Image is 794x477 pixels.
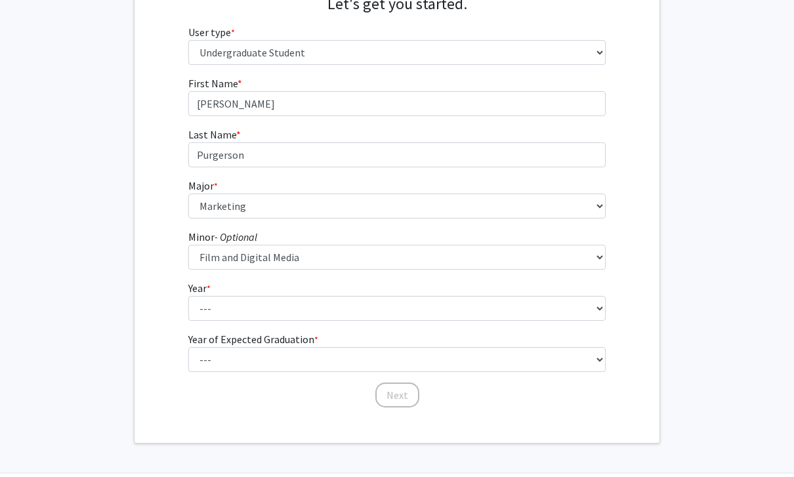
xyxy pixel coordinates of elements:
i: - Optional [215,230,257,243]
span: First Name [188,77,238,90]
label: Minor [188,229,257,245]
span: Last Name [188,128,236,141]
label: Major [188,178,218,194]
label: Year [188,280,211,296]
button: Next [375,383,419,407]
label: Year of Expected Graduation [188,331,318,347]
label: User type [188,24,235,40]
iframe: Chat [10,418,56,467]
